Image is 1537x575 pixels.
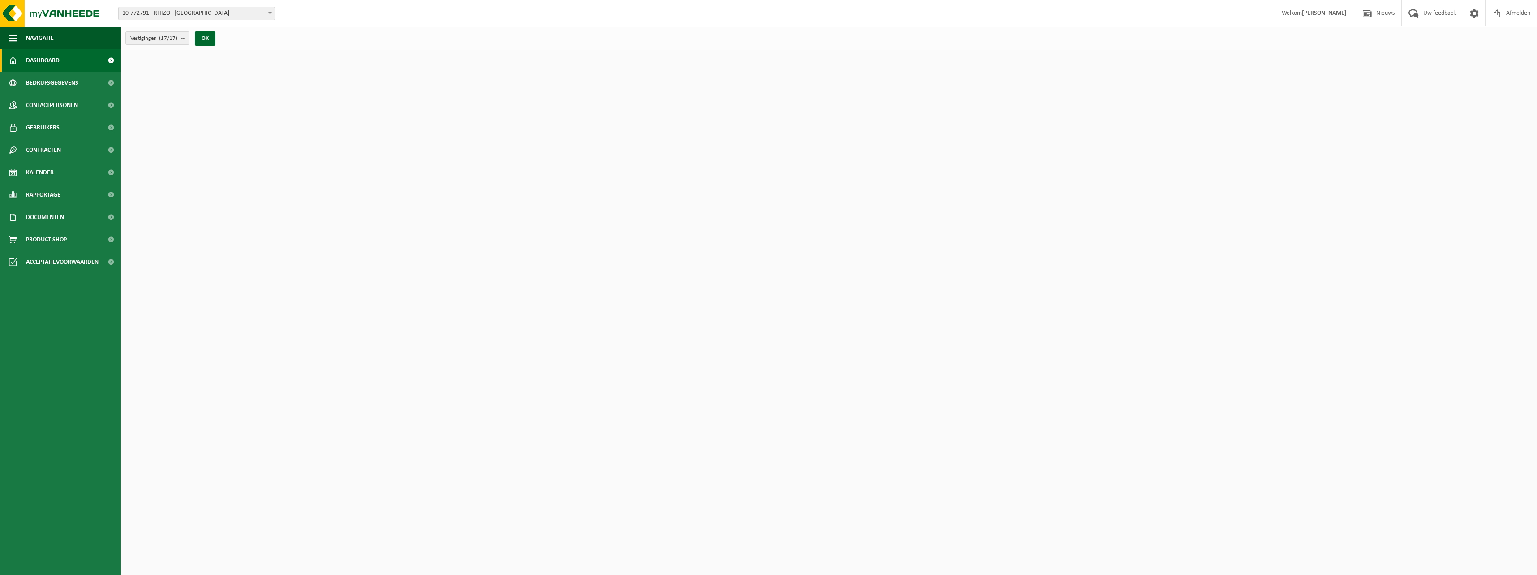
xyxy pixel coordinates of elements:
[26,72,78,94] span: Bedrijfsgegevens
[125,31,189,45] button: Vestigingen(17/17)
[118,7,275,20] span: 10-772791 - RHIZO - KORTRIJK
[26,94,78,116] span: Contactpersonen
[26,251,99,273] span: Acceptatievoorwaarden
[130,32,177,45] span: Vestigingen
[26,206,64,228] span: Documenten
[119,7,275,20] span: 10-772791 - RHIZO - KORTRIJK
[26,139,61,161] span: Contracten
[1302,10,1347,17] strong: [PERSON_NAME]
[26,161,54,184] span: Kalender
[195,31,215,46] button: OK
[26,27,54,49] span: Navigatie
[26,228,67,251] span: Product Shop
[159,35,177,41] count: (17/17)
[26,184,60,206] span: Rapportage
[26,49,60,72] span: Dashboard
[26,116,60,139] span: Gebruikers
